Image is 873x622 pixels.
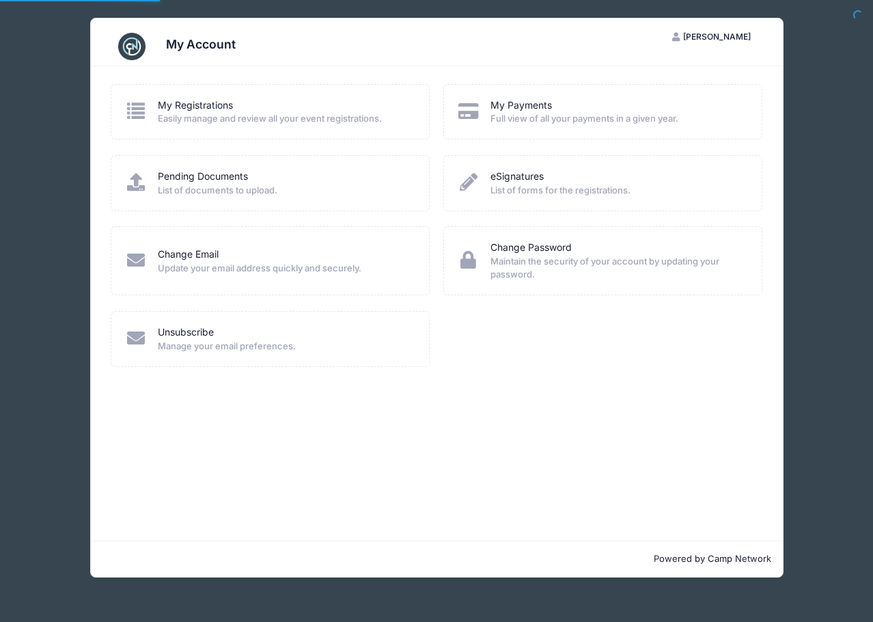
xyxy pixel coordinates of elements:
[158,340,411,353] span: Manage your email preferences.
[490,241,572,255] a: Change Password
[158,112,411,126] span: Easily manage and review all your event registrations.
[158,247,219,262] a: Change Email
[683,31,751,42] span: [PERSON_NAME]
[158,325,214,340] a: Unsubscribe
[661,25,763,49] button: [PERSON_NAME]
[158,262,411,275] span: Update your email address quickly and securely.
[490,170,544,184] a: eSignatures
[490,255,744,282] span: Maintain the security of your account by updating your password.
[490,112,744,126] span: Full view of all your payments in a given year.
[490,98,552,113] a: My Payments
[166,37,236,51] h3: My Account
[118,33,145,60] img: CampNetwork
[490,184,744,198] span: List of forms for the registrations.
[158,170,248,184] a: Pending Documents
[158,98,233,113] a: My Registrations
[158,184,411,198] span: List of documents to upload.
[102,552,772,566] p: Powered by Camp Network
